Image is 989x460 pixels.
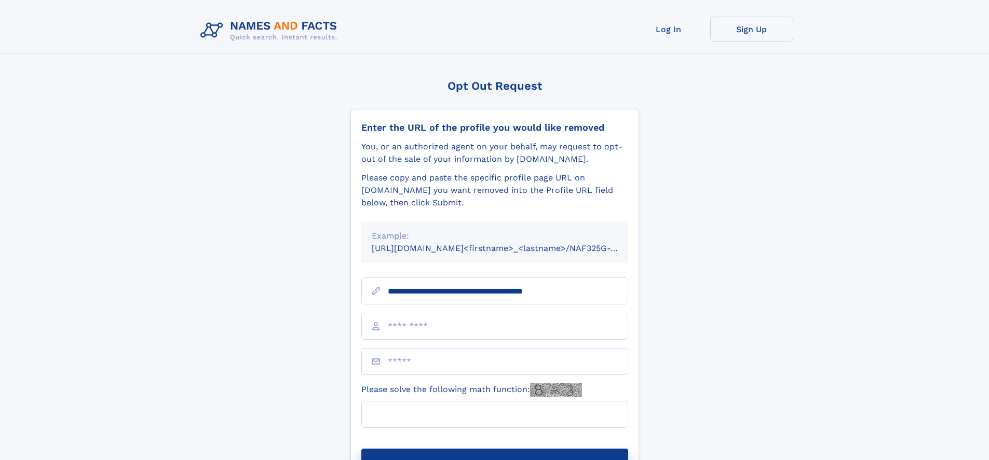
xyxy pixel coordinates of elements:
small: [URL][DOMAIN_NAME]<firstname>_<lastname>/NAF325G-xxxxxxxx [372,243,648,253]
div: You, or an authorized agent on your behalf, may request to opt-out of the sale of your informatio... [361,141,628,165]
a: Sign Up [710,17,793,42]
a: Log In [627,17,710,42]
img: Logo Names and Facts [196,17,346,45]
div: Opt Out Request [350,79,639,92]
label: Please solve the following math function: [361,383,582,397]
div: Example: [372,230,618,242]
div: Enter the URL of the profile you would like removed [361,122,628,133]
div: Please copy and paste the specific profile page URL on [DOMAIN_NAME] you want removed into the Pr... [361,172,628,209]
